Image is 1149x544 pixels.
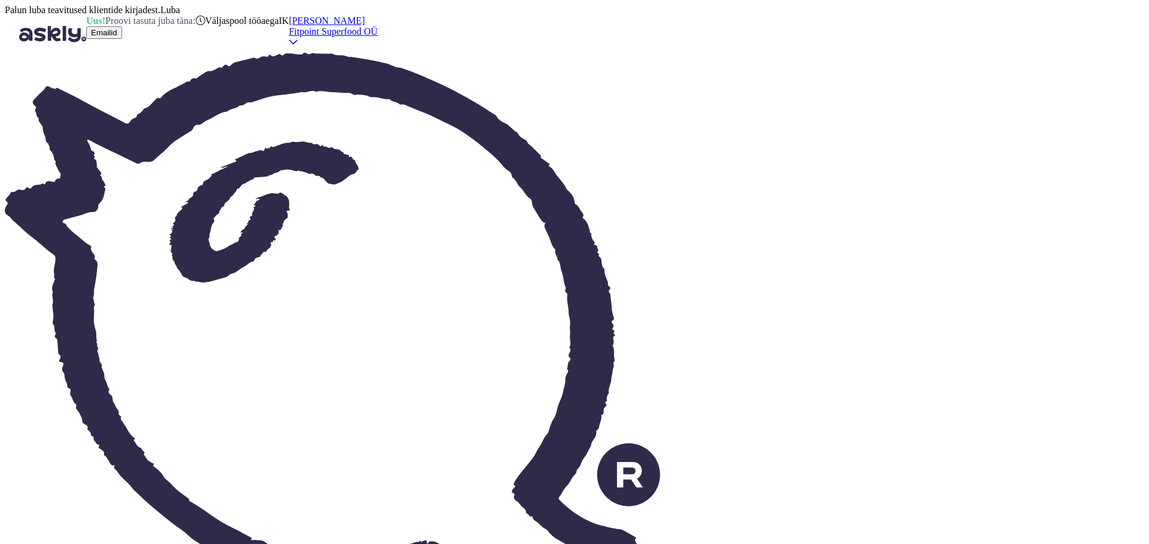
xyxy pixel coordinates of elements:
div: Fitpoint Superfood OÜ [289,26,378,37]
div: Väljaspool tööaega [196,16,279,26]
button: Emailid [86,26,122,39]
a: [PERSON_NAME]Fitpoint Superfood OÜ [289,16,378,47]
span: Luba [160,5,180,15]
div: IK [279,16,289,53]
div: Proovi tasuta juba täna: [86,16,196,26]
div: [PERSON_NAME] [289,16,378,26]
div: Palun luba teavitused klientide kirjadest. [5,5,660,16]
b: Uus! [86,16,105,26]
